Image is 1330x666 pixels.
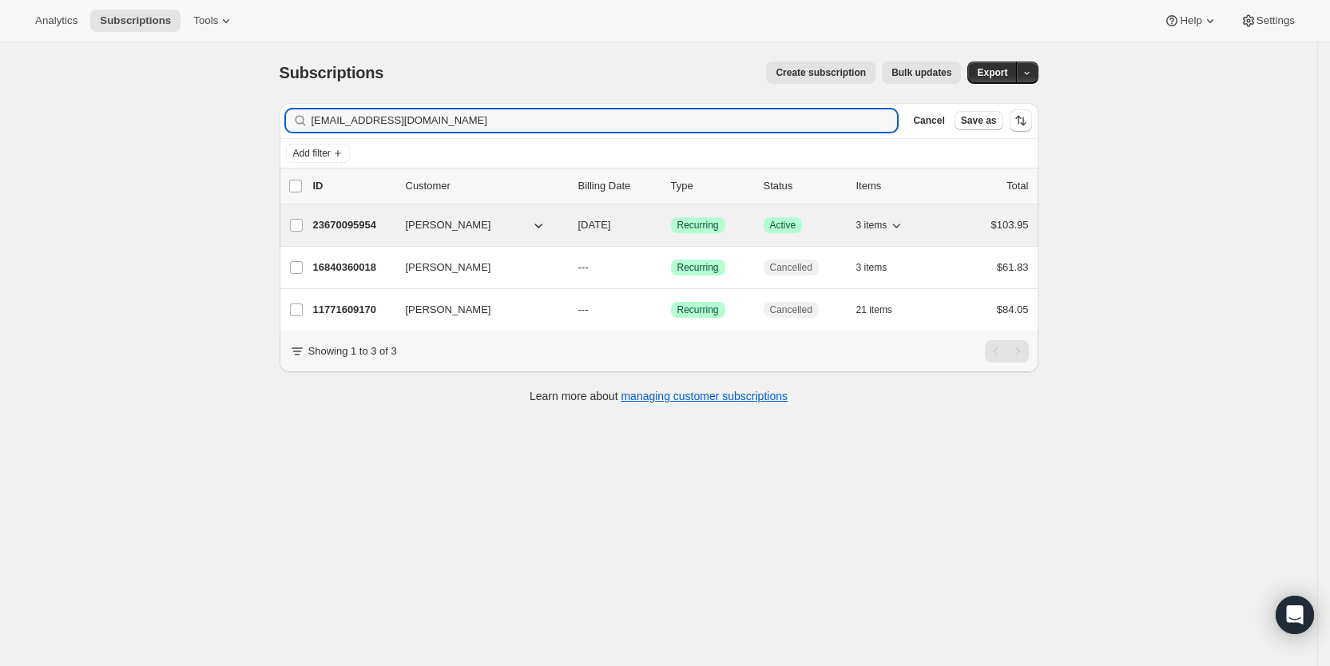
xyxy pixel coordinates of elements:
p: Learn more about [530,388,788,404]
button: 3 items [856,214,905,236]
button: 3 items [856,256,905,279]
span: Add filter [293,147,331,160]
button: 21 items [856,299,910,321]
span: --- [578,261,589,273]
div: Open Intercom Messenger [1276,596,1314,634]
button: Help [1154,10,1227,32]
span: --- [578,303,589,315]
button: [PERSON_NAME] [396,255,556,280]
button: Cancel [907,111,951,130]
button: [PERSON_NAME] [396,297,556,323]
span: Analytics [35,14,77,27]
div: Type [671,178,751,194]
span: $61.83 [997,261,1029,273]
input: Filter subscribers [312,109,898,132]
span: Recurring [677,219,719,232]
span: [DATE] [578,219,611,231]
span: Subscriptions [100,14,171,27]
span: Tools [193,14,218,27]
p: Showing 1 to 3 of 3 [308,343,397,359]
button: Bulk updates [882,61,961,84]
button: Export [967,61,1017,84]
span: Settings [1257,14,1295,27]
button: Add filter [286,144,350,163]
span: [PERSON_NAME] [406,217,491,233]
button: Settings [1231,10,1304,32]
p: Billing Date [578,178,658,194]
button: Subscriptions [90,10,181,32]
button: Tools [184,10,244,32]
button: [PERSON_NAME] [396,212,556,238]
p: Status [764,178,844,194]
button: Analytics [26,10,87,32]
button: Sort the results [1010,109,1032,132]
span: [PERSON_NAME] [406,260,491,276]
button: Create subscription [766,61,875,84]
span: 3 items [856,261,887,274]
div: 11771609170[PERSON_NAME]---SuccessRecurringCancelled21 items$84.05 [313,299,1029,321]
span: Cancelled [770,303,812,316]
div: Items [856,178,936,194]
span: 21 items [856,303,892,316]
div: 16840360018[PERSON_NAME]---SuccessRecurringCancelled3 items$61.83 [313,256,1029,279]
span: Active [770,219,796,232]
p: Customer [406,178,566,194]
span: Export [977,66,1007,79]
p: 16840360018 [313,260,393,276]
span: Bulk updates [891,66,951,79]
button: Save as [955,111,1003,130]
div: IDCustomerBilling DateTypeStatusItemsTotal [313,178,1029,194]
p: ID [313,178,393,194]
span: 3 items [856,219,887,232]
span: Recurring [677,303,719,316]
span: Save as [961,114,997,127]
p: Total [1006,178,1028,194]
div: 23670095954[PERSON_NAME][DATE]SuccessRecurringSuccessActive3 items$103.95 [313,214,1029,236]
span: Create subscription [776,66,866,79]
p: 11771609170 [313,302,393,318]
a: managing customer subscriptions [621,390,788,402]
span: [PERSON_NAME] [406,302,491,318]
span: $103.95 [991,219,1029,231]
span: Cancel [913,114,944,127]
span: $84.05 [997,303,1029,315]
span: Help [1180,14,1201,27]
nav: Pagination [985,340,1029,363]
p: 23670095954 [313,217,393,233]
span: Subscriptions [280,64,384,81]
span: Recurring [677,261,719,274]
span: Cancelled [770,261,812,274]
